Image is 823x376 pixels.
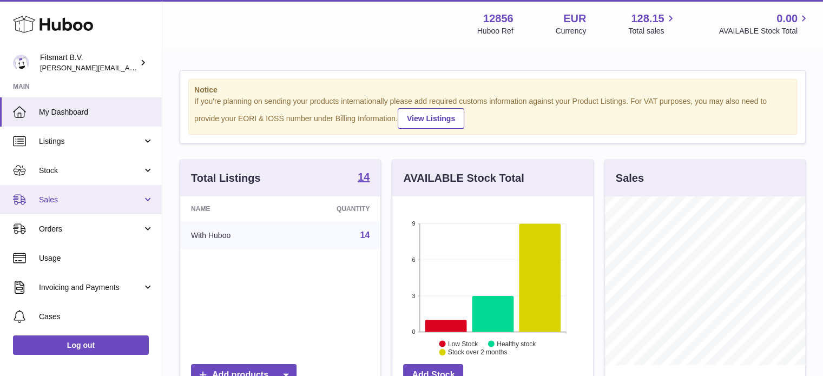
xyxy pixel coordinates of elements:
[194,96,791,129] div: If you're planning on sending your products internationally please add required customs informati...
[448,348,507,356] text: Stock over 2 months
[776,11,798,26] span: 0.00
[483,11,513,26] strong: 12856
[412,328,416,335] text: 0
[39,166,142,176] span: Stock
[412,292,416,299] text: 3
[497,340,536,347] text: Healthy stock
[40,63,217,72] span: [PERSON_NAME][EMAIL_ADDRESS][DOMAIN_NAME]
[412,256,416,263] text: 6
[358,171,370,182] strong: 14
[39,282,142,293] span: Invoicing and Payments
[39,107,154,117] span: My Dashboard
[556,26,587,36] div: Currency
[39,136,142,147] span: Listings
[39,195,142,205] span: Sales
[180,221,286,249] td: With Huboo
[412,220,416,227] text: 9
[477,26,513,36] div: Huboo Ref
[358,171,370,184] a: 14
[719,26,810,36] span: AVAILABLE Stock Total
[628,26,676,36] span: Total sales
[191,171,261,186] h3: Total Listings
[448,340,478,347] text: Low Stock
[360,230,370,240] a: 14
[39,224,142,234] span: Orders
[39,253,154,263] span: Usage
[13,335,149,355] a: Log out
[403,171,524,186] h3: AVAILABLE Stock Total
[286,196,380,221] th: Quantity
[194,85,791,95] strong: Notice
[616,171,644,186] h3: Sales
[398,108,464,129] a: View Listings
[563,11,586,26] strong: EUR
[180,196,286,221] th: Name
[631,11,664,26] span: 128.15
[719,11,810,36] a: 0.00 AVAILABLE Stock Total
[13,55,29,71] img: jonathan@leaderoo.com
[628,11,676,36] a: 128.15 Total sales
[39,312,154,322] span: Cases
[40,52,137,73] div: Fitsmart B.V.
